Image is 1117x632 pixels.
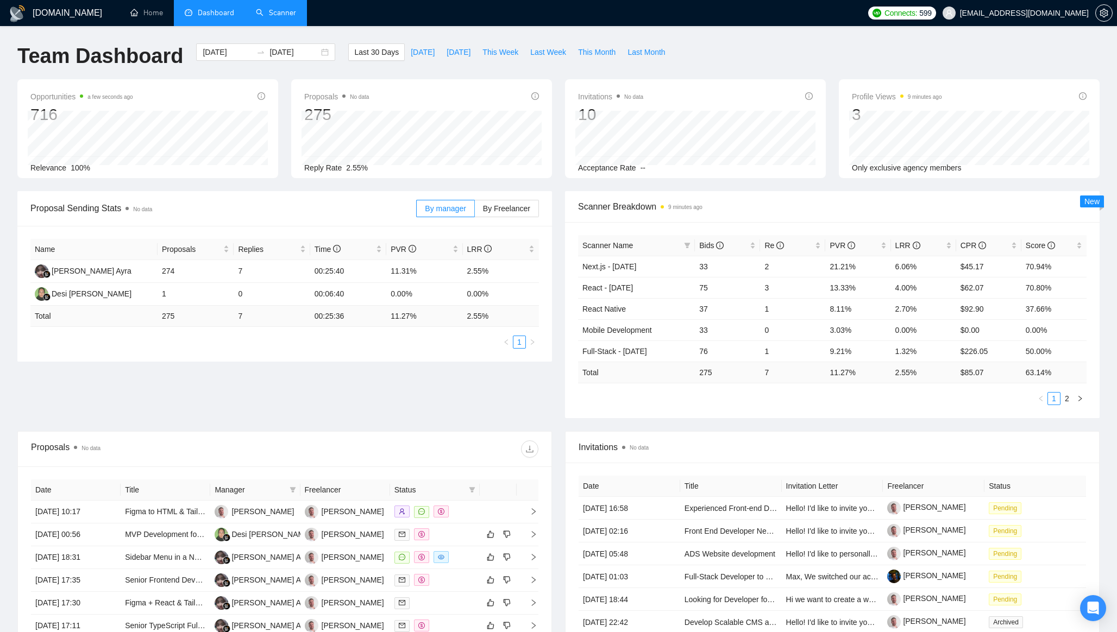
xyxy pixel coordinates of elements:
span: 599 [919,7,931,19]
td: 275 [158,306,234,327]
th: Freelancer [883,476,984,497]
td: 00:25:36 [310,306,386,327]
button: This Week [476,43,524,61]
a: NF[PERSON_NAME] Ayra [215,598,311,606]
td: 7 [234,260,310,283]
span: Manager [215,484,285,496]
span: Acceptance Rate [578,163,636,172]
a: Senior TypeScript Fullstack Developer (Next.js App Router / tRPC) with 10+ years experience [125,621,440,630]
span: Profile Views [852,90,942,103]
a: Develop Scalable CMS and AI-Driven Landing Page System [685,618,888,627]
img: gigradar-bm.png [223,534,230,541]
td: 11.31% [386,260,462,283]
span: 2.55% [346,163,368,172]
li: Previous Page [1034,392,1047,405]
span: This Week [482,46,518,58]
a: [PERSON_NAME] [887,617,965,625]
th: Manager [210,479,300,501]
span: Scanner Name [582,241,633,250]
span: info-circle [409,245,416,252]
span: like [487,576,494,584]
td: $45.17 [956,256,1021,277]
a: Full-Stack Developer to Build Scalable CMS with Supabase, Vercel, and AI-Enhanced Scraping [685,572,1005,581]
th: Date [31,479,121,501]
a: Pending [989,549,1026,558]
a: ADS Website development [685,549,775,558]
a: Archived [989,617,1027,626]
span: info-circle [716,242,724,249]
span: dislike [503,621,511,630]
span: info-circle [531,92,539,100]
img: NF [215,551,228,564]
a: MB[PERSON_NAME] [305,575,384,584]
span: info-circle [1079,92,1087,100]
span: like [487,598,494,607]
h1: Team Dashboard [17,43,183,69]
span: dislike [503,553,511,561]
button: like [484,551,497,564]
span: like [487,553,494,561]
span: Proposals [304,90,369,103]
img: gigradar-bm.png [223,579,230,587]
span: Last Week [530,46,566,58]
div: Desi [PERSON_NAME] [231,528,311,540]
span: LRR [895,241,920,250]
th: Title [680,476,782,497]
div: 10 [578,104,643,125]
td: Total [578,362,695,383]
button: like [484,596,497,609]
td: 21.21% [825,256,890,277]
div: 716 [30,104,133,125]
span: filter [682,237,693,254]
span: No data [630,445,649,451]
td: 00:06:40 [310,283,386,306]
div: 3 [852,104,942,125]
td: Experienced Front-end Developer Needed for React Next.js Project [680,497,782,520]
div: [PERSON_NAME] [231,505,294,517]
th: Freelancer [300,479,390,501]
td: 0 [234,283,310,306]
button: right [1074,392,1087,405]
span: info-circle [913,242,920,249]
td: 0.00% [1021,319,1087,340]
td: 37.66% [1021,298,1087,319]
span: filter [684,242,691,249]
a: homeHome [130,8,163,17]
span: right [1077,395,1083,402]
div: Proposals [31,440,285,458]
td: 70.80% [1021,277,1087,298]
li: 2 [1060,392,1074,405]
td: $226.05 [956,340,1021,362]
a: DWDesi [PERSON_NAME] [35,289,131,298]
span: Replies [238,243,297,255]
span: download [522,445,538,453]
button: [DATE] [441,43,476,61]
span: No data [624,94,643,100]
img: gigradar-bm.png [43,270,51,278]
span: Mobile Development [582,326,652,334]
td: 00:25:40 [310,260,386,283]
button: This Month [572,43,622,61]
a: Pending [989,503,1026,512]
td: 1 [760,340,825,362]
span: info-circle [805,92,813,100]
img: gigradar-bm.png [43,293,51,301]
th: Name [30,239,158,260]
button: setting [1095,4,1113,22]
time: 9 minutes ago [908,94,942,100]
img: MB [305,528,318,541]
a: Pending [989,595,1026,603]
div: [PERSON_NAME] Ayra [231,620,311,631]
td: 3 [760,277,825,298]
a: Front End Developer Needed for Smart Contract Integration [685,527,886,535]
span: Archived [989,616,1023,628]
span: [DATE] [411,46,435,58]
td: 0 [760,319,825,340]
span: Relevance [30,163,66,172]
img: MB [305,596,318,610]
td: 0.00% [891,319,956,340]
img: NF [35,264,48,278]
a: 2 [1061,393,1073,405]
span: Reply Rate [304,163,342,172]
span: LRR [467,245,492,254]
